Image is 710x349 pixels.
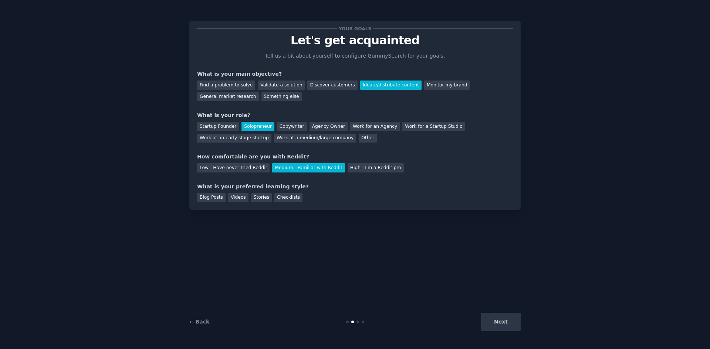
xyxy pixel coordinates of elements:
[262,52,448,60] p: Tell us a bit about yourself to configure GummySearch for your goals.
[251,193,272,202] div: Stories
[197,153,513,161] div: How comfortable are you with Reddit?
[348,163,404,172] div: High - I'm a Reddit pro
[197,112,513,119] div: What is your role?
[274,193,302,202] div: Checklists
[402,122,465,131] div: Work for a Startup Studio
[197,134,271,143] div: Work at an early stage startup
[261,92,302,102] div: Something else
[197,163,270,172] div: Low - Have never tried Reddit
[197,193,226,202] div: Blog Posts
[197,92,259,102] div: General market research
[350,122,400,131] div: Work for an Agency
[197,70,513,78] div: What is your main objective?
[277,122,307,131] div: Copywriter
[424,81,470,90] div: Monitor my brand
[189,319,209,325] a: ← Back
[197,122,239,131] div: Startup Founder
[228,193,248,202] div: Videos
[360,81,422,90] div: Ideate/distribute content
[307,81,357,90] div: Discover customers
[274,134,356,143] div: Work at a medium/large company
[241,122,274,131] div: Solopreneur
[197,81,255,90] div: Find a problem to solve
[258,81,305,90] div: Validate a solution
[272,163,345,172] div: Medium - Familiar with Reddit
[197,34,513,47] p: Let's get acquainted
[310,122,348,131] div: Agency Owner
[337,25,373,32] span: Your goals
[197,183,513,191] div: What is your preferred learning style?
[359,134,377,143] div: Other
